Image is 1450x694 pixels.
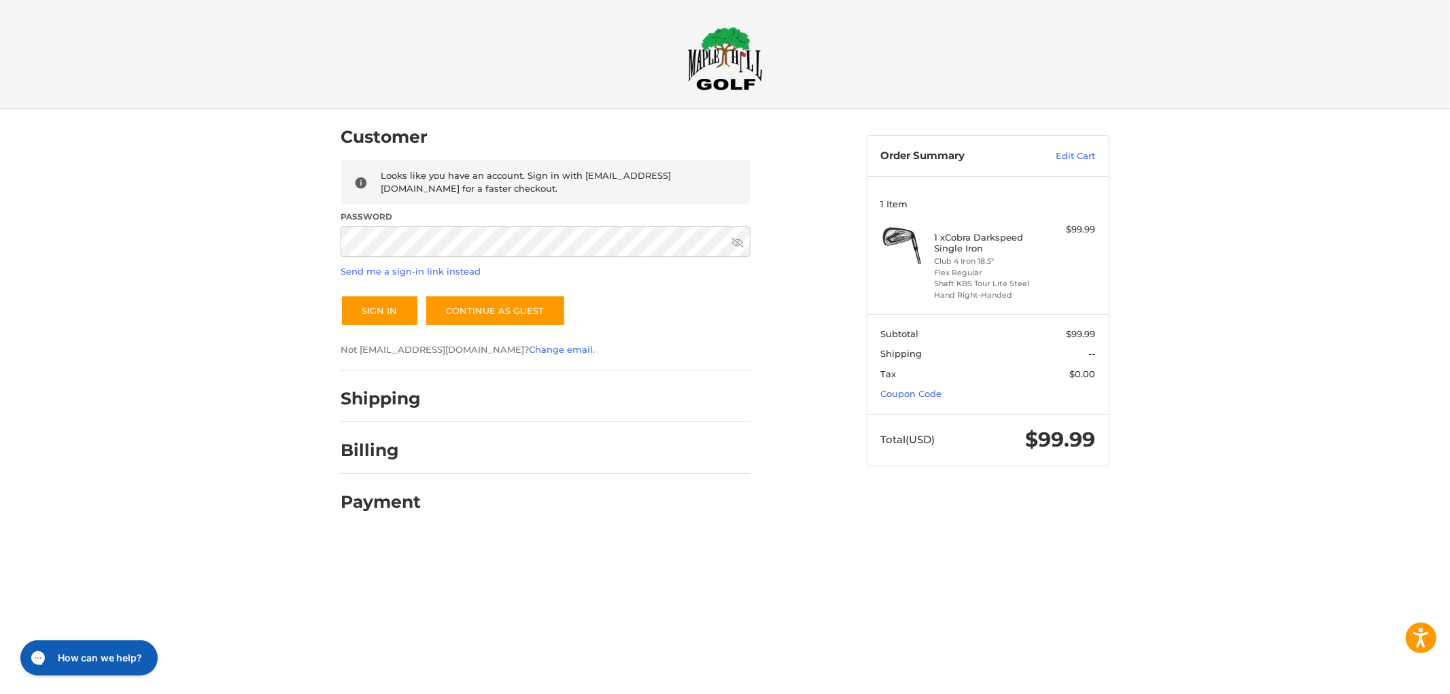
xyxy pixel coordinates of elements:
[935,290,1039,301] li: Hand Right-Handed
[935,256,1039,267] li: Club 4 Iron 18.5°
[341,295,419,326] button: Sign In
[341,440,420,461] h2: Billing
[341,126,428,148] h2: Customer
[935,267,1039,279] li: Flex Regular
[1027,150,1096,163] a: Edit Cart
[14,636,161,680] iframe: Gorgias live chat messenger
[341,343,750,357] p: Not [EMAIL_ADDRESS][DOMAIN_NAME]? .
[341,491,421,513] h2: Payment
[881,433,935,446] span: Total (USD)
[935,232,1039,254] h4: 1 x Cobra Darkspeed Single Iron
[881,150,1027,163] h3: Order Summary
[881,198,1096,209] h3: 1 Item
[1070,368,1096,379] span: $0.00
[1042,223,1096,237] div: $99.99
[1067,328,1096,339] span: $99.99
[1089,348,1096,359] span: --
[425,295,566,326] a: Continue as guest
[341,388,421,409] h2: Shipping
[935,278,1039,290] li: Shaft KBS Tour Lite Steel
[341,211,750,223] label: Password
[529,344,593,355] a: Change email
[881,368,897,379] span: Tax
[881,348,922,359] span: Shipping
[881,328,919,339] span: Subtotal
[1026,427,1096,452] span: $99.99
[881,388,942,399] a: Coupon Code
[381,170,671,194] span: Looks like you have an account. Sign in with [EMAIL_ADDRESS][DOMAIN_NAME] for a faster checkout.
[341,266,481,277] a: Send me a sign-in link instead
[688,27,763,90] img: Maple Hill Golf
